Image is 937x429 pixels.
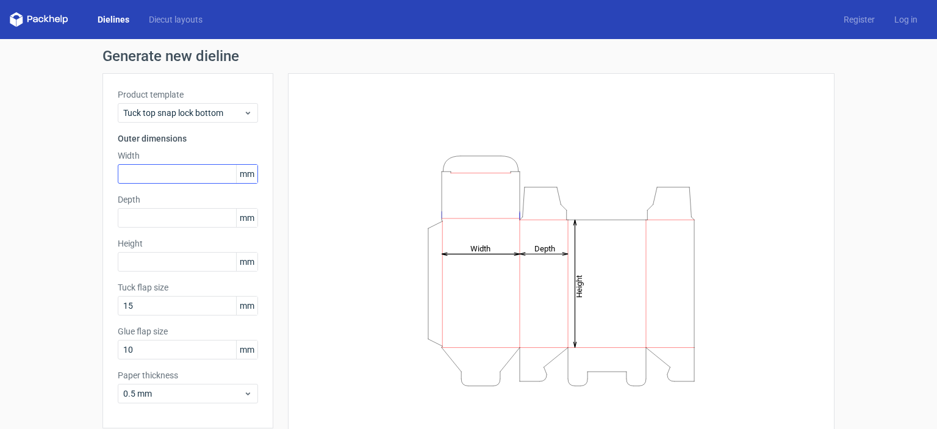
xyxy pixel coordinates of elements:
label: Paper thickness [118,369,258,381]
span: mm [236,297,257,315]
a: Log in [885,13,927,26]
tspan: Width [470,243,490,253]
span: Tuck top snap lock bottom [123,107,243,119]
span: mm [236,253,257,271]
a: Dielines [88,13,139,26]
span: mm [236,165,257,183]
label: Tuck flap size [118,281,258,294]
h1: Generate new dieline [102,49,835,63]
label: Height [118,237,258,250]
a: Register [834,13,885,26]
label: Product template [118,88,258,101]
span: mm [236,209,257,227]
label: Glue flap size [118,325,258,337]
label: Width [118,150,258,162]
span: mm [236,341,257,359]
a: Diecut layouts [139,13,212,26]
h3: Outer dimensions [118,132,258,145]
label: Depth [118,193,258,206]
tspan: Depth [534,243,555,253]
span: 0.5 mm [123,388,243,400]
tspan: Height [575,275,584,297]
